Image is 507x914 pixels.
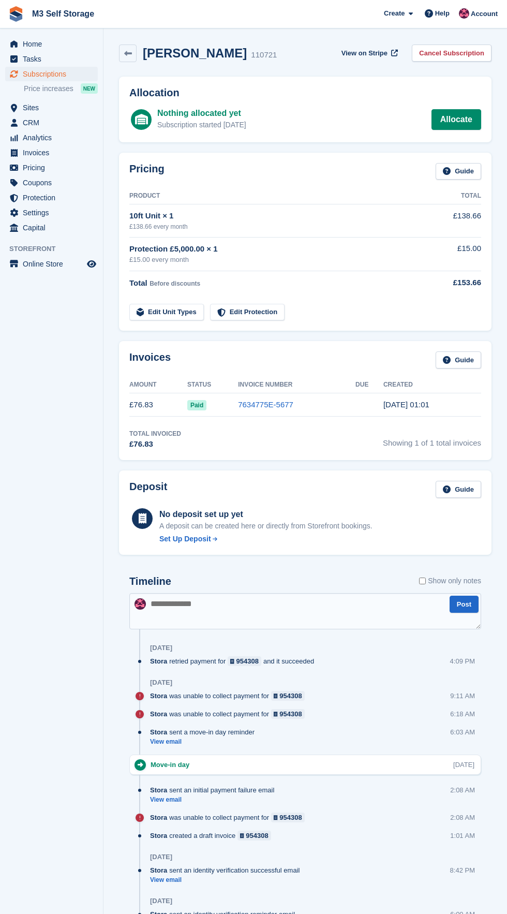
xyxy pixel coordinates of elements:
div: £15.00 every month [129,255,427,265]
span: Create [384,8,405,19]
div: 110721 [251,49,277,61]
a: menu [5,160,98,175]
div: 2:08 AM [450,813,475,822]
span: Help [435,8,450,19]
a: 954308 [228,656,261,666]
a: 954308 [271,813,305,822]
div: 4:09 PM [450,656,475,666]
a: menu [5,175,98,190]
th: Product [129,188,427,204]
th: Created [383,377,481,393]
div: 10ft Unit × 1 [129,210,427,222]
span: Home [23,37,85,51]
div: NEW [81,83,98,94]
span: Settings [23,205,85,220]
div: 6:03 AM [450,727,475,737]
h2: Deposit [129,481,167,498]
div: retried payment for and it succeeded [150,656,319,666]
a: menu [5,220,98,235]
a: Edit Protection [210,304,285,321]
span: Analytics [23,130,85,145]
img: Nick Jones [135,598,146,610]
h2: Pricing [129,163,165,180]
a: menu [5,257,98,271]
div: 8:42 PM [450,865,475,875]
div: [DATE] [453,760,474,770]
a: menu [5,145,98,160]
div: Move-in day [151,760,195,770]
span: Stora [150,785,167,795]
a: menu [5,130,98,145]
span: Stora [150,865,167,875]
div: [DATE] [150,644,172,652]
h2: [PERSON_NAME] [143,46,247,60]
th: Status [187,377,238,393]
div: was unable to collect payment for [150,691,310,701]
th: Due [355,377,383,393]
img: Nick Jones [459,8,469,19]
span: Storefront [9,244,103,254]
div: 954308 [236,656,259,666]
a: menu [5,205,98,220]
a: Edit Unit Types [129,304,204,321]
th: Amount [129,377,187,393]
span: Tasks [23,52,85,66]
div: sent an identity verification successful email [150,865,305,875]
div: 954308 [246,831,268,841]
div: 9:11 AM [450,691,475,701]
th: Total [427,188,481,204]
a: M3 Self Storage [28,5,98,22]
td: £76.83 [129,393,187,417]
a: menu [5,52,98,66]
div: 2:08 AM [450,785,475,795]
div: £76.83 [129,438,181,450]
div: No deposit set up yet [159,508,372,521]
span: Total [129,278,147,287]
div: 954308 [279,691,302,701]
a: 954308 [271,691,305,701]
div: was unable to collect payment for [150,813,310,822]
button: Post [450,596,479,613]
div: was unable to collect payment for [150,709,310,719]
a: menu [5,115,98,130]
span: Sites [23,100,85,115]
span: View on Stripe [341,48,387,58]
div: 1:01 AM [450,831,475,841]
div: 954308 [279,709,302,719]
td: £15.00 [427,237,481,271]
a: Allocate [431,109,481,130]
span: Stora [150,727,167,737]
a: menu [5,37,98,51]
a: Guide [436,351,481,368]
div: [DATE] [150,897,172,905]
a: 954308 [271,709,305,719]
div: Protection £5,000.00 × 1 [129,243,427,255]
span: Stora [150,656,167,666]
td: £138.66 [427,204,481,237]
span: Stora [150,831,167,841]
a: 954308 [237,831,271,841]
span: Pricing [23,160,85,175]
h2: Timeline [129,576,171,587]
a: View email [150,876,305,884]
span: Before discounts [150,280,200,287]
div: £153.66 [427,277,481,289]
span: CRM [23,115,85,130]
span: Invoices [23,145,85,160]
a: Guide [436,481,481,498]
div: sent an initial payment failure email [150,785,279,795]
span: Online Store [23,257,85,271]
div: [DATE] [150,853,172,861]
a: menu [5,67,98,81]
div: £138.66 every month [129,222,427,231]
span: Subscriptions [23,67,85,81]
div: 954308 [279,813,302,822]
span: Protection [23,190,85,205]
span: Account [471,9,498,19]
div: Nothing allocated yet [157,107,246,120]
a: View email [150,738,260,746]
span: Paid [187,400,206,410]
a: View on Stripe [337,45,400,62]
p: A deposit can be created here or directly from Storefront bookings. [159,521,372,532]
time: 2025-10-01 00:01:36 UTC [383,400,429,409]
